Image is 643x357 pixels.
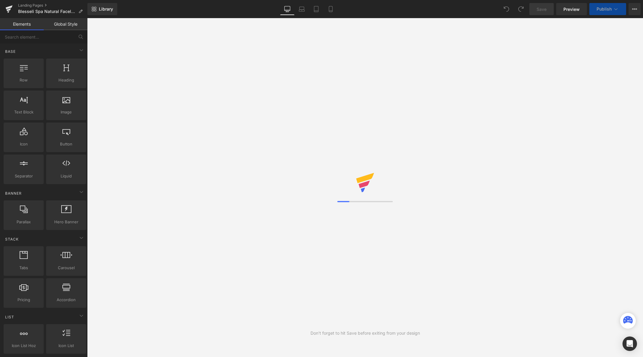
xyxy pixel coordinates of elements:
[48,141,84,147] span: Button
[556,3,587,15] a: Preview
[5,219,42,225] span: Parallax
[500,3,512,15] button: Undo
[515,3,527,15] button: Redo
[5,49,16,54] span: Base
[5,265,42,271] span: Tabs
[48,343,84,349] span: Icon List
[44,18,87,30] a: Global Style
[48,265,84,271] span: Carousel
[48,219,84,225] span: Hero Banner
[295,3,309,15] a: Laptop
[280,3,295,15] a: Desktop
[5,173,42,179] span: Separator
[48,173,84,179] span: Liquid
[87,3,117,15] a: New Library
[589,3,626,15] button: Publish
[99,6,113,12] span: Library
[48,77,84,83] span: Heading
[5,314,15,320] span: List
[48,109,84,115] span: Image
[5,236,19,242] span: Stack
[5,141,42,147] span: Icon
[310,330,420,336] div: Don't forget to hit Save before exiting from your design
[597,7,612,11] span: Publish
[5,297,42,303] span: Pricing
[623,336,637,351] div: Open Intercom Messenger
[323,3,338,15] a: Mobile
[5,77,42,83] span: Row
[5,109,42,115] span: Text Block
[629,3,641,15] button: More
[309,3,323,15] a: Tablet
[18,3,87,8] a: Landing Pages
[18,9,76,14] span: Blesseli Spa Natural Facelift $79.95
[5,343,42,349] span: Icon List Hoz
[537,6,547,12] span: Save
[5,190,22,196] span: Banner
[48,297,84,303] span: Accordion
[563,6,580,12] span: Preview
